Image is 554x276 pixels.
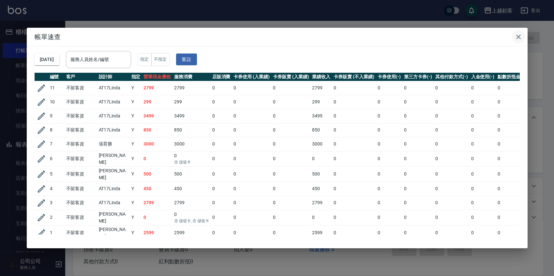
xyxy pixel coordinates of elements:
[211,225,232,240] td: 0
[97,151,130,166] td: [PERSON_NAME]
[376,151,403,166] td: 0
[142,95,172,109] td: 299
[376,182,403,196] td: 0
[211,95,232,109] td: 0
[65,196,97,210] td: 不留客資
[172,225,211,240] td: 2599
[65,81,97,95] td: 不留客資
[402,210,434,225] td: 0
[496,151,532,166] td: 0
[332,81,376,95] td: 0
[271,151,311,166] td: 0
[232,123,271,137] td: 0
[130,137,142,151] td: Y
[496,196,532,210] td: 0
[142,151,172,166] td: 0
[65,182,97,196] td: 不留客資
[496,73,532,81] th: 點數折抵金額(-)
[97,225,130,240] td: [PERSON_NAME]
[97,182,130,196] td: AT17Linda
[130,196,142,210] td: Y
[271,166,311,182] td: 0
[65,166,97,182] td: 不留客資
[172,196,211,210] td: 2799
[271,81,311,95] td: 0
[48,225,65,240] td: 1
[402,123,434,137] td: 0
[470,182,496,196] td: 0
[271,137,311,151] td: 0
[376,95,403,109] td: 0
[211,182,232,196] td: 0
[48,81,65,95] td: 11
[232,196,271,210] td: 0
[332,182,376,196] td: 0
[65,73,97,81] th: 客戶
[332,137,376,151] td: 0
[130,225,142,240] td: Y
[172,166,211,182] td: 500
[470,151,496,166] td: 0
[138,53,152,66] button: 指定
[232,81,271,95] td: 0
[172,73,211,81] th: 服務消費
[211,151,232,166] td: 0
[142,81,172,95] td: 2799
[172,95,211,109] td: 299
[232,137,271,151] td: 0
[496,137,532,151] td: 0
[97,95,130,109] td: AT17Linda
[271,73,311,81] th: 卡券販賣 (入業績)
[496,123,532,137] td: 0
[130,151,142,166] td: Y
[271,225,311,240] td: 0
[470,73,496,81] th: 入金使用(-)
[211,73,232,81] th: 店販消費
[130,73,142,81] th: 指定
[470,166,496,182] td: 0
[434,81,470,95] td: 0
[176,54,197,66] button: 重設
[232,73,271,81] th: 卡券使用 (入業績)
[172,137,211,151] td: 3000
[35,54,59,66] button: [DATE]
[376,210,403,225] td: 0
[434,109,470,123] td: 0
[402,182,434,196] td: 0
[496,109,532,123] td: 0
[376,81,403,95] td: 0
[271,210,311,225] td: 0
[470,95,496,109] td: 0
[211,166,232,182] td: 0
[434,73,470,81] th: 其他付款方式(-)
[130,182,142,196] td: Y
[434,166,470,182] td: 0
[434,123,470,137] td: 0
[172,81,211,95] td: 2799
[65,95,97,109] td: 不留客資
[48,137,65,151] td: 7
[402,151,434,166] td: 0
[332,166,376,182] td: 0
[97,73,130,81] th: 設計師
[402,73,434,81] th: 第三方卡券(-)
[402,196,434,210] td: 0
[310,73,332,81] th: 業績收入
[310,95,332,109] td: 299
[470,137,496,151] td: 0
[142,123,172,137] td: 850
[48,73,65,81] th: 編號
[402,137,434,151] td: 0
[496,95,532,109] td: 0
[376,137,403,151] td: 0
[376,166,403,182] td: 0
[470,109,496,123] td: 0
[130,109,142,123] td: Y
[271,109,311,123] td: 0
[434,151,470,166] td: 0
[310,225,332,240] td: 2599
[48,210,65,225] td: 2
[130,95,142,109] td: Y
[211,109,232,123] td: 0
[332,210,376,225] td: 0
